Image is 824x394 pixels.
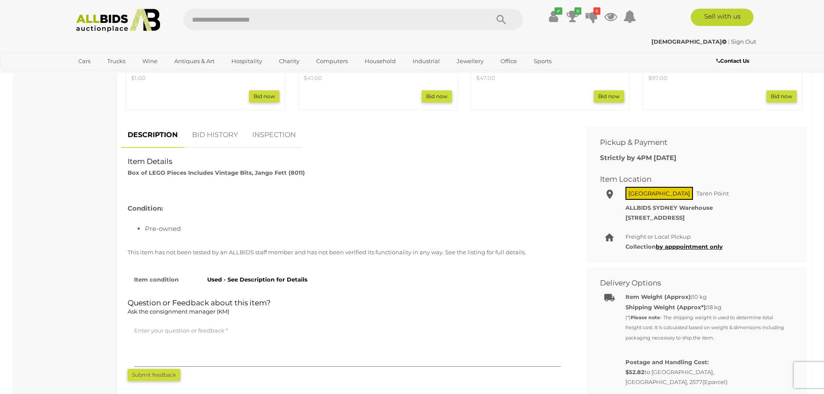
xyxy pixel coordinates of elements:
[625,302,787,343] div: 18 kg
[169,54,220,68] a: Antiques & Art
[102,54,131,68] a: Trucks
[186,122,244,148] a: BID HISTORY
[476,74,625,82] p: $47.00
[625,233,691,240] span: Freight or Local Pickup
[128,308,229,315] span: Ask the consignment manager (KM)
[625,204,713,211] strong: ALLBIDS SYDNEY Warehouse
[728,38,730,45] span: |
[359,54,401,68] a: Household
[625,368,728,385] span: to [GEOGRAPHIC_DATA], [GEOGRAPHIC_DATA], 2577
[716,58,749,64] b: Contact Us
[594,90,624,103] a: Bid now
[304,65,452,82] a: LEGO 42041 Racing Truck & 77942 Fiat 500 Blue & Vintage 7855 8 Curved Electric Rails Grey 12V $41.00
[600,279,781,287] h2: Delivery Options
[574,7,581,15] i: 6
[648,65,797,82] a: Vintage Lego 375 Yellow Castle $97.00
[702,378,728,385] span: (Eparcel)
[656,243,723,250] a: by apppointment only
[625,293,692,300] b: Item Weight (Approx):
[566,9,579,24] a: 6
[128,157,568,166] h2: Item Details
[226,54,268,68] a: Hospitality
[73,68,145,83] a: [GEOGRAPHIC_DATA]
[137,54,163,68] a: Wine
[407,54,446,68] a: Industrial
[585,9,598,24] a: 6
[694,188,731,199] span: Taren Point
[716,56,751,66] a: Contact Us
[128,299,568,317] h2: Question or Feedback about this item?
[547,9,560,24] a: ✔
[625,359,709,365] b: Postage and Handling Cost:
[625,187,693,200] span: [GEOGRAPHIC_DATA]
[625,304,707,311] strong: Shipping Weight (Approx*):
[625,214,685,221] strong: [STREET_ADDRESS]
[528,54,557,68] a: Sports
[422,90,452,103] a: Bid now
[131,74,279,82] p: $1.00
[128,247,568,257] p: This item has not been tested by an ALLBIDS staff member and has not been verified its functional...
[131,65,279,82] a: Timber Pool Table Brush - Lot of 30 $1.00
[600,175,781,183] h2: Item Location
[134,276,179,283] strong: Item condition
[207,276,308,283] strong: Used - See Description for Details
[766,90,797,103] a: Bid now
[128,169,305,176] strong: Box of LEGO Pieces Includes Vintage Bits, Jango Fett (8011)
[304,74,452,82] p: $41.00
[246,122,302,148] a: INSPECTION
[600,138,781,147] h2: Pickup & Payment
[625,368,644,375] span: $52.82
[480,9,523,30] button: Search
[249,90,279,103] a: Bid now
[648,74,797,82] p: $97.00
[555,7,562,15] i: ✔
[625,314,784,341] small: (*) - The shipping weight is used to determine total freight cost. It is calculated based on weig...
[128,204,163,212] b: Condition:
[600,154,677,162] b: Strictly by 4PM [DATE]
[128,369,180,381] button: Submit feedback
[73,54,96,68] a: Cars
[691,9,753,26] a: Sell with us
[311,54,353,68] a: Computers
[145,223,568,234] li: Pre-owned
[495,54,523,68] a: Office
[476,65,625,82] a: LEGO Technic 42006 Excavator & Vintage 8431 Pneumatic Crane Truck & 8445 Indy Storm & Assorted Pi...
[121,122,184,148] a: DESCRIPTION
[451,54,489,68] a: Jewellery
[731,38,756,45] a: Sign Out
[273,54,305,68] a: Charity
[71,9,165,32] img: Allbids.com.au
[625,243,723,250] b: Collection
[631,314,660,320] strong: Please note
[593,7,600,15] i: 6
[651,38,727,45] strong: [DEMOGRAPHIC_DATA]
[651,38,728,45] a: [DEMOGRAPHIC_DATA]
[625,292,787,302] div: 10 kg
